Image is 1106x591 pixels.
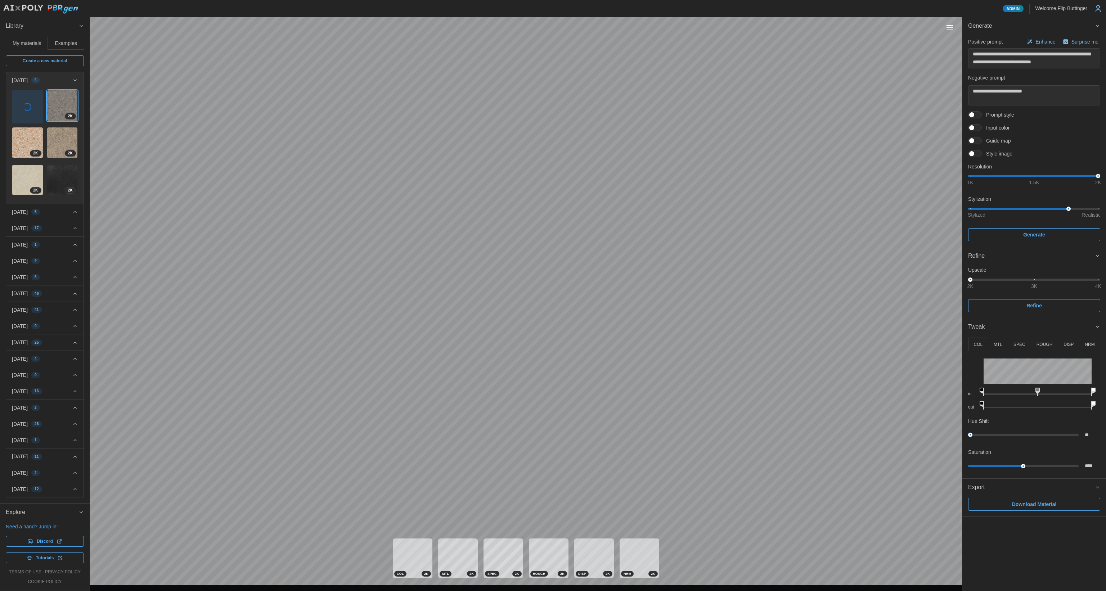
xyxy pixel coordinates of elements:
p: out [968,404,978,410]
span: 1 [35,437,37,443]
p: [DATE] [12,388,28,395]
a: cXgLO4Jucd9EMr2rwMzK2K [12,127,43,158]
button: Enhance [1025,37,1057,47]
span: Style image [982,150,1012,157]
span: 2 [35,470,37,476]
button: Toggle viewport controls [945,23,955,33]
p: Surprise me [1071,38,1100,45]
img: O7m8giYDAR6OVwTNRIsY [47,165,78,195]
div: Export [962,496,1106,516]
span: Download Material [1012,498,1057,510]
button: [DATE]12 [6,481,84,497]
button: [DATE]46 [6,285,84,301]
img: cXgLO4Jucd9EMr2rwMzK [12,127,43,158]
span: Discord [37,536,53,546]
span: 11 [35,454,39,460]
span: 5 [35,209,37,215]
p: [DATE] [12,469,28,477]
p: Upscale [968,266,1100,274]
span: 41 [35,307,39,313]
a: cookie policy [28,579,62,585]
a: Tutorials [6,552,84,563]
button: [DATE]41 [6,302,84,318]
p: [DATE] [12,77,28,84]
button: [DATE]17 [6,220,84,236]
span: 6 [35,77,37,83]
span: Prompt style [982,111,1014,118]
button: Download Material [968,498,1100,511]
span: Generate [968,17,1095,35]
div: [DATE]6 [6,88,84,204]
p: [DATE] [12,241,28,248]
button: Surprise me [1061,37,1100,47]
p: Positive prompt [968,38,1003,45]
span: 25 [35,340,39,346]
button: Tweak [962,318,1106,336]
span: 9 [35,372,37,378]
button: Generate [962,17,1106,35]
p: Saturation [968,448,991,456]
span: Guide map [982,137,1011,144]
p: [DATE] [12,290,28,297]
span: Input color [982,124,1010,131]
button: [DATE]11 [6,448,84,464]
p: Enhance [1035,38,1057,45]
p: DISP [1064,342,1074,348]
span: 6 [35,274,37,280]
span: NRM [624,571,631,576]
span: My materials [13,41,41,46]
div: Refine [968,252,1095,261]
img: hIpiyn8WCkpY4hK1sbzk [47,127,78,158]
button: [DATE]6 [6,269,84,285]
img: AIxPoly PBRgen [3,4,78,14]
span: 2 K [68,150,73,156]
span: 2 K [33,188,38,193]
p: [DATE] [12,257,28,265]
span: 2 K [424,571,428,576]
p: [DATE] [12,437,28,444]
button: [DATE]4 [6,351,84,367]
p: [DATE] [12,208,28,216]
button: [DATE]5 [6,204,84,220]
button: [DATE]26 [6,416,84,432]
button: Refine [968,299,1100,312]
span: 17 [35,225,39,231]
div: Refine [962,265,1106,317]
span: Refine [1026,299,1042,312]
p: [DATE] [12,453,28,460]
span: DISP [578,571,586,576]
span: COL [397,571,404,576]
button: [DATE]2 [6,465,84,481]
span: 2 K [606,571,610,576]
a: hIpiyn8WCkpY4hK1sbzk2K [47,127,78,158]
p: [DATE] [12,306,28,313]
span: Export [968,479,1095,496]
p: [DATE] [12,274,28,281]
button: [DATE]1 [6,237,84,253]
span: Generate [1023,229,1045,241]
span: 2 K [68,113,73,119]
a: XBBFctN6lXyMwiGjTy172K [47,90,78,121]
p: in [968,391,978,397]
span: Library [6,17,78,35]
button: [DATE]25 [6,334,84,350]
img: 7sENxEq2gLu7pDuC7SsC [12,165,43,195]
button: Refine [962,247,1106,265]
p: NRM [1085,342,1094,348]
a: Create a new material [6,55,84,66]
p: [DATE] [12,486,28,493]
button: Generate [968,228,1100,241]
button: [DATE]9 [6,367,84,383]
span: 2 [35,405,37,411]
span: 2 K [33,150,38,156]
span: Admin [1006,5,1020,12]
span: Explore [6,504,78,521]
span: Tweak [968,318,1095,336]
p: Hue Shift [968,418,989,425]
a: privacy policy [45,569,81,575]
p: [DATE] [12,371,28,379]
button: [DATE]1 [6,432,84,448]
a: Discord [6,536,84,547]
p: Negative prompt [968,74,1100,81]
a: 7sENxEq2gLu7pDuC7SsC2K [12,164,43,196]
